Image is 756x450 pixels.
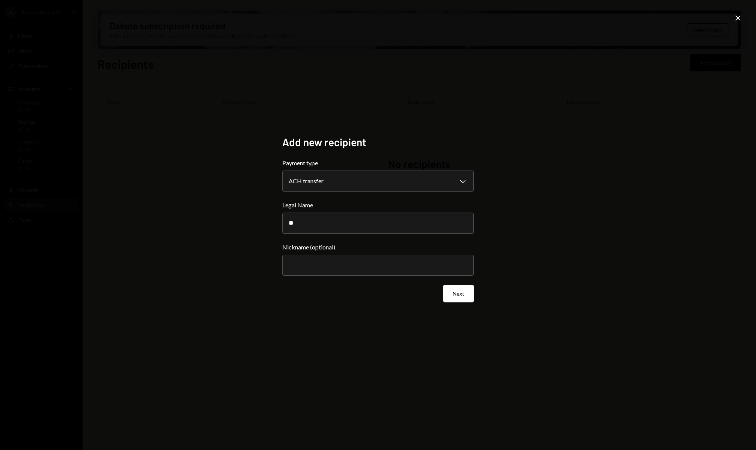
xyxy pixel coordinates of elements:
button: Next [443,285,474,302]
button: Payment type [282,171,474,192]
label: Legal Name [282,201,474,210]
h2: Add new recipient [282,135,474,149]
label: Nickname (optional) [282,243,474,252]
label: Payment type [282,159,474,168]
